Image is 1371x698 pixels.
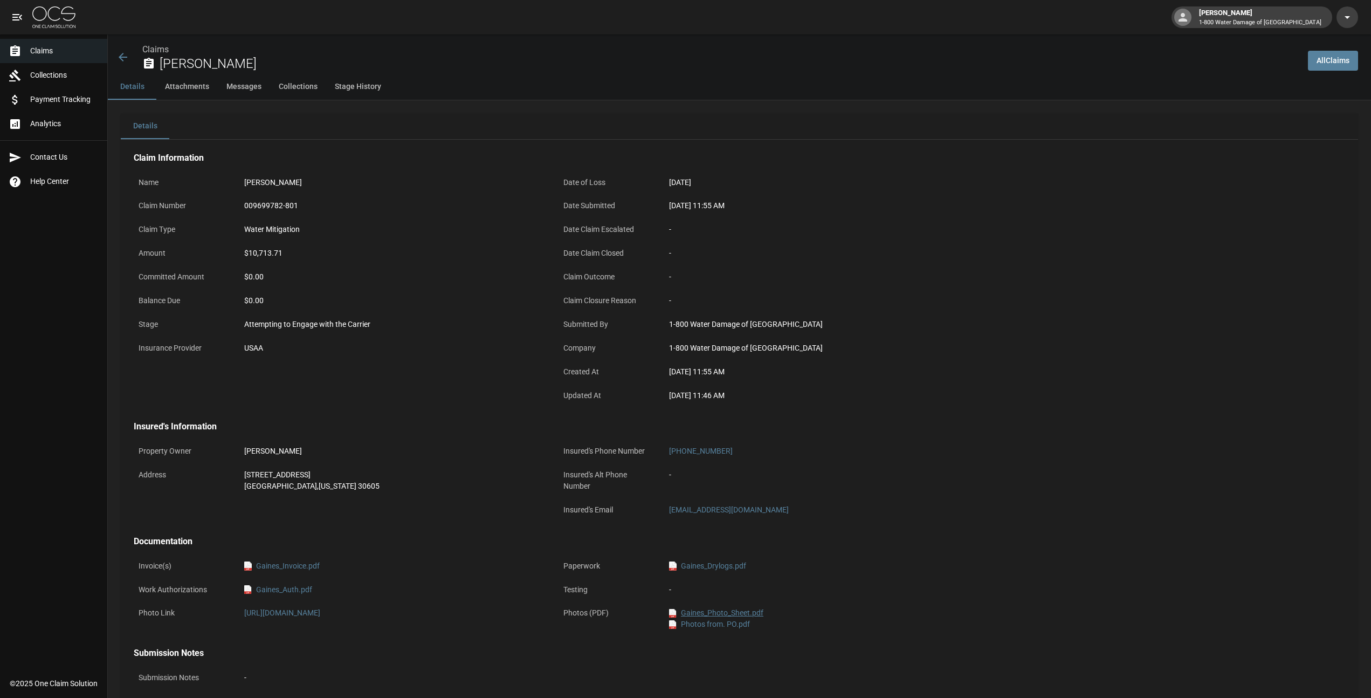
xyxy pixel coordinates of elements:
[244,584,312,596] a: pdfGaines_Auth.pdf
[669,619,750,630] a: pdfPhotos from. PO.pdf
[559,338,656,359] p: Company
[134,536,970,547] h4: Documentation
[559,172,656,193] p: Date of Loss
[134,266,231,288] p: Committed Amount
[244,271,541,283] div: $0.00
[108,74,1371,100] div: anchor tabs
[134,338,231,359] p: Insurance Provider
[30,94,99,105] span: Payment Tracking
[559,603,656,624] p: Photos (PDF)
[134,243,231,264] p: Amount
[142,43,1299,56] nav: breadcrumb
[1195,8,1326,27] div: [PERSON_NAME]
[669,200,966,211] div: [DATE] 11:55 AM
[244,177,541,188] div: [PERSON_NAME]
[30,176,99,187] span: Help Center
[669,505,789,514] a: [EMAIL_ADDRESS][DOMAIN_NAME]
[30,45,99,57] span: Claims
[669,319,966,330] div: 1-800 Water Damage of [GEOGRAPHIC_DATA]
[559,441,656,462] p: Insured's Phone Number
[669,343,966,354] div: 1-800 Water Damage of [GEOGRAPHIC_DATA]
[559,385,656,406] p: Updated At
[559,195,656,216] p: Date Submitted
[559,361,656,382] p: Created At
[6,6,28,28] button: open drawer
[669,390,966,401] div: [DATE] 11:46 AM
[244,672,966,683] div: -
[1199,18,1321,28] p: 1-800 Water Damage of [GEOGRAPHIC_DATA]
[559,556,656,577] p: Paperwork
[134,441,231,462] p: Property Owner
[121,113,169,139] button: Details
[244,319,541,330] div: Attempting to Engage with the Carrier
[669,469,966,481] div: -
[134,667,231,688] p: Submission Notes
[559,243,656,264] p: Date Claim Closed
[134,603,231,624] p: Photo Link
[134,464,231,485] p: Address
[669,295,966,306] div: -
[121,113,1358,139] div: details tabs
[244,343,541,354] div: USAA
[30,152,99,163] span: Contact Us
[134,172,231,193] p: Name
[134,556,231,577] p: Invoice(s)
[559,464,656,497] p: Insured's Alt Phone Number
[669,560,746,572] a: pdfGaines_Drylogs.pdf
[244,224,541,235] div: Water Mitigation
[1308,51,1358,71] a: AllClaims
[244,560,320,572] a: pdfGaines_Invoice.pdf
[559,499,656,521] p: Insured's Email
[134,290,231,311] p: Balance Due
[559,579,656,600] p: Testing
[559,219,656,240] p: Date Claim Escalated
[669,248,966,259] div: -
[134,579,231,600] p: Work Authorizations
[270,74,326,100] button: Collections
[669,271,966,283] div: -
[134,153,970,163] h4: Claim Information
[134,314,231,335] p: Stage
[244,608,320,617] a: [URL][DOMAIN_NAME]
[559,290,656,311] p: Claim Closure Reason
[156,74,218,100] button: Attachments
[669,366,966,378] div: [DATE] 11:55 AM
[244,200,541,211] div: 009699782-801
[108,74,156,100] button: Details
[326,74,390,100] button: Stage History
[30,70,99,81] span: Collections
[244,469,541,481] div: [STREET_ADDRESS]
[134,648,970,659] h4: Submission Notes
[134,421,970,432] h4: Insured's Information
[669,607,763,619] a: pdfGaines_Photo_Sheet.pdf
[218,74,270,100] button: Messages
[30,118,99,129] span: Analytics
[32,6,75,28] img: ocs-logo-white-transparent.png
[669,177,966,188] div: [DATE]
[244,481,541,492] div: [GEOGRAPHIC_DATA] , [US_STATE] 30605
[160,56,1299,72] h2: [PERSON_NAME]
[244,446,541,457] div: [PERSON_NAME]
[244,248,541,259] div: $10,713.71
[142,44,169,54] a: Claims
[10,678,98,689] div: © 2025 One Claim Solution
[559,314,656,335] p: Submitted By
[669,224,966,235] div: -
[134,195,231,216] p: Claim Number
[134,219,231,240] p: Claim Type
[669,584,966,596] div: -
[669,447,733,455] a: [PHONE_NUMBER]
[559,266,656,288] p: Claim Outcome
[244,295,541,306] div: $0.00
